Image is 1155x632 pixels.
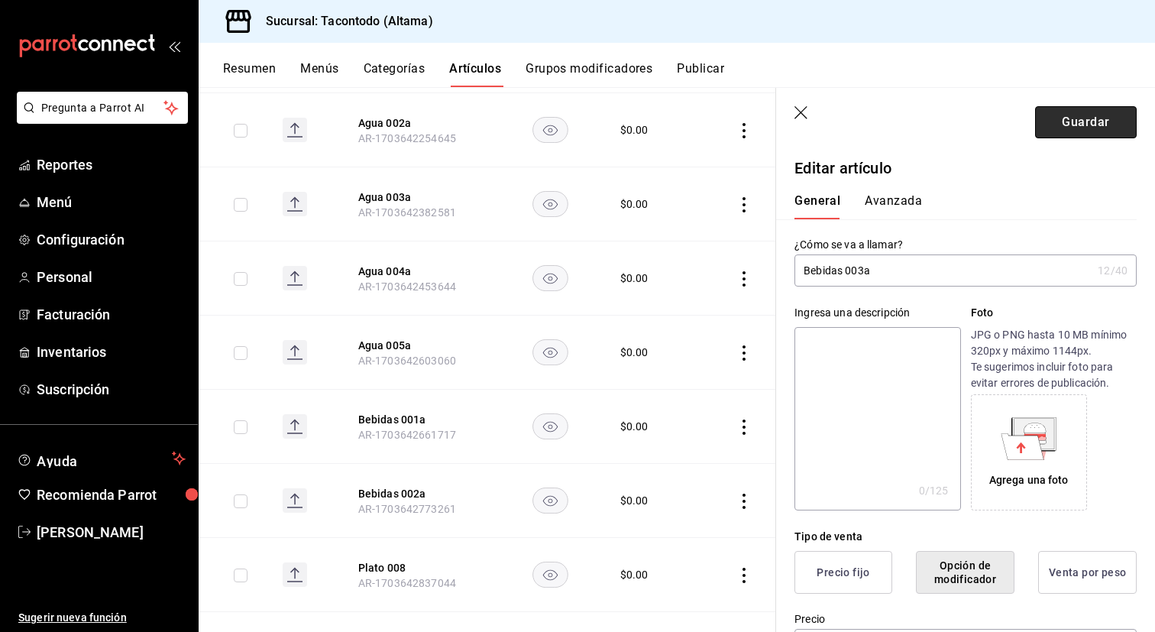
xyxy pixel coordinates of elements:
div: $ 0.00 [620,271,649,286]
span: AR-1703642603060 [358,355,456,367]
button: edit-product-location [358,338,480,353]
button: actions [736,197,752,212]
button: edit-product-location [358,264,480,279]
a: Pregunta a Parrot AI [11,111,188,127]
p: Foto [971,305,1137,321]
div: navigation tabs [223,61,1155,87]
button: availability-product [532,413,568,439]
span: Facturación [37,304,186,325]
button: Venta por peso [1038,551,1137,594]
span: AR-1703642254645 [358,132,456,144]
span: Reportes [37,154,186,175]
button: Publicar [677,61,724,87]
button: General [794,193,840,219]
div: Ingresa una descripción [794,305,960,321]
span: AR-1703642382581 [358,206,456,219]
span: Ayuda [37,449,166,468]
span: Recomienda Parrot [37,485,186,505]
div: navigation tabs [794,193,1118,219]
button: availability-product [532,339,568,365]
div: Agrega una foto [975,398,1083,507]
div: Tipo de venta [794,529,1137,545]
button: actions [736,271,752,287]
button: edit-product-location [358,412,480,427]
button: availability-product [532,562,568,588]
button: edit-product-location [358,190,480,205]
h3: Sucursal: Tacontodo (Altama) [254,12,433,31]
button: Pregunta a Parrot AI [17,92,188,124]
span: AR-1703642837044 [358,577,456,589]
div: 0 /125 [919,483,949,498]
div: Agrega una foto [989,472,1069,488]
button: availability-product [532,488,568,514]
div: $ 0.00 [620,567,649,582]
button: Grupos modificadores [526,61,652,87]
button: Menús [300,61,338,87]
span: Configuración [37,229,186,250]
button: Precio fijo [794,551,892,594]
button: Categorías [364,61,425,87]
button: actions [736,123,752,138]
span: AR-1703642661717 [358,429,456,441]
p: Editar artículo [794,157,1137,180]
button: Opción de modificador [916,551,1014,594]
span: Menú [37,192,186,212]
button: edit-product-location [358,486,480,501]
p: JPG o PNG hasta 10 MB mínimo 320px y máximo 1144px. Te sugerimos incluir foto para evitar errores... [971,327,1137,391]
button: actions [736,345,752,361]
span: Suscripción [37,379,186,400]
div: $ 0.00 [620,196,649,212]
button: availability-product [532,191,568,217]
label: ¿Cómo se va a llamar? [794,239,1137,250]
span: AR-1703642773261 [358,503,456,515]
div: $ 0.00 [620,419,649,434]
button: Artículos [449,61,501,87]
button: Avanzada [865,193,922,219]
button: actions [736,568,752,583]
span: Pregunta a Parrot AI [41,100,164,116]
button: actions [736,420,752,435]
button: availability-product [532,117,568,143]
button: edit-product-location [358,115,480,131]
span: Sugerir nueva función [18,610,186,626]
span: [PERSON_NAME] [37,522,186,543]
span: Personal [37,267,186,287]
button: Resumen [223,61,276,87]
div: $ 0.00 [620,493,649,508]
button: actions [736,494,752,509]
div: 12 /40 [1098,263,1127,278]
span: Inventarios [37,342,186,362]
div: $ 0.00 [620,122,649,138]
button: open_drawer_menu [168,40,180,52]
label: Precio [794,614,1137,624]
span: AR-1703642453644 [358,280,456,293]
button: availability-product [532,265,568,291]
div: $ 0.00 [620,345,649,360]
button: Guardar [1035,106,1137,138]
button: edit-product-location [358,560,480,575]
